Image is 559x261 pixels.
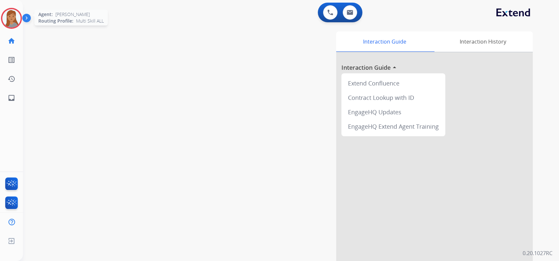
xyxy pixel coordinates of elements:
div: Interaction History [433,31,533,52]
p: 0.20.1027RC [523,249,552,257]
mat-icon: history [8,75,15,83]
div: EngageHQ Updates [344,105,443,119]
div: EngageHQ Extend Agent Training [344,119,443,134]
mat-icon: list_alt [8,56,15,64]
span: Multi Skill ALL [76,18,104,24]
div: Extend Confluence [344,76,443,90]
span: Agent: [38,11,53,18]
img: avatar [2,9,21,28]
div: Contract Lookup with ID [344,90,443,105]
div: Interaction Guide [336,31,433,52]
span: Routing Profile: [38,18,73,24]
span: [PERSON_NAME] [55,11,90,18]
mat-icon: home [8,37,15,45]
mat-icon: inbox [8,94,15,102]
